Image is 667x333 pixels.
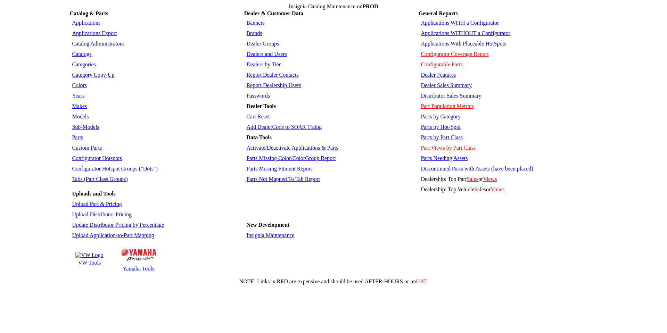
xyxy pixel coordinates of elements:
a: Upload Distributor Pricing [72,211,132,217]
a: Dealer Groups [246,41,279,47]
b: Catalog & Parts [69,10,108,16]
a: Discontinued Parts with Assets (have been placed) [421,166,533,172]
td: Yamaha Tools [121,265,157,272]
a: Parts Needing Assets [421,155,468,161]
a: Insignia Maintenance [246,232,294,238]
a: Parts Not Mapped To Tab Report [246,176,320,182]
img: VW Logo [75,252,103,258]
img: Yamaha Logo [121,249,156,261]
a: Part Views by Part Class [421,145,476,151]
a: Categories [72,61,96,67]
div: NOTE: Links in RED are expensive and should be used AFTER-HOURS or on . [3,278,664,285]
a: Upload Application-to-Part Mapping [72,232,154,238]
a: Applications [72,20,100,26]
a: Part Population Metrics [421,103,474,109]
a: Dealer Features [421,72,456,78]
a: Years [72,93,84,99]
a: Parts by Hot-Spot [421,124,461,130]
a: Dealers and Users [246,51,287,57]
a: Report Dealership Users [246,82,301,88]
a: Update Distributor Pricing by Percentage [72,222,164,228]
b: Uploads and Tools [72,191,115,197]
a: Colors [72,82,87,88]
b: Dealer & Customer Data [244,10,303,16]
a: Parts Missing Fitment Report [246,166,312,172]
b: New Development [246,222,289,228]
td: Insignia Catalog Maintenance on [69,3,597,10]
a: Add DealerCode to SOAR Traing [246,124,322,130]
td: Dealership: Top Vehicle or [419,185,596,194]
b: Dealer Tools [246,103,276,109]
a: Upload Part & Pricing [72,201,122,207]
a: Cart Reset [246,114,270,119]
a: Sales [467,176,478,182]
a: Configurable Parts [421,61,462,67]
a: Passwords [246,93,270,99]
a: Configurator Hotspot Groups ("Dots") [72,166,157,172]
a: Parts by Part Class [421,134,462,140]
a: Sub-Models [72,124,99,130]
a: Category Copy-Up [72,72,114,78]
a: Dealer Sales Summary [421,82,472,88]
a: Makes [72,103,87,109]
a: Catalogs [72,51,91,57]
a: Banners [246,20,264,26]
span: PROD [362,3,378,9]
a: Activate/Deactivate Applications & Parts [246,145,338,151]
a: Catalog Administrators [72,41,124,47]
a: Parts [72,134,83,140]
a: Yamaha Logo Yamaha Tools [120,245,157,273]
a: Parts Missing Color/ColorGroup Report [246,155,336,161]
td: Dealership: Top Part or [419,174,596,184]
a: Report Dealer Contacts [246,72,298,78]
b: Data Tools [246,134,271,140]
a: Configurator Hotspots [72,155,122,161]
a: Brands [246,30,262,36]
a: Views [491,186,504,192]
a: Configurator Coverage Report [421,51,489,57]
td: VW Tools [75,259,104,266]
a: Applications WITH a Configurator [421,20,499,26]
a: Distributor Sales Summary [421,93,481,99]
b: General Reports [418,10,458,16]
a: Applications Export [72,30,117,36]
a: Applications WITHOUT a Configurator [421,30,510,36]
a: Custom Parts [72,145,102,151]
a: Applications With Placeable HotSpots [421,41,506,47]
a: Views [483,176,497,182]
a: Parts by Category [421,114,461,119]
a: UAT [416,278,426,284]
a: Models [72,114,89,119]
a: Tabs (Part Class Groups) [72,176,127,182]
a: Sales [474,186,486,192]
a: Dealers by Tier [246,61,281,67]
a: VW Logo VW Tools [74,251,104,267]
